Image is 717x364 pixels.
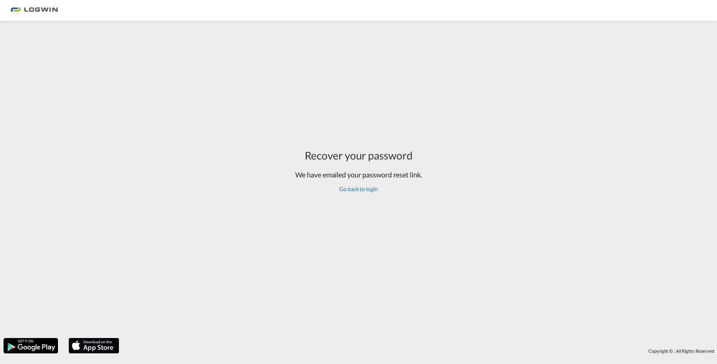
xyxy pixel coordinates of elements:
[339,186,377,192] a: Go back to login
[11,3,58,19] img: bc73a0e0d8c111efacd525e4c8ad7d32.png
[295,170,422,180] h2: We have emailed your password reset link.
[3,337,59,354] img: google.png
[68,337,120,354] img: apple.png
[295,148,422,163] div: Recover your password
[123,345,717,357] div: Copyright © . All Rights Reserved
